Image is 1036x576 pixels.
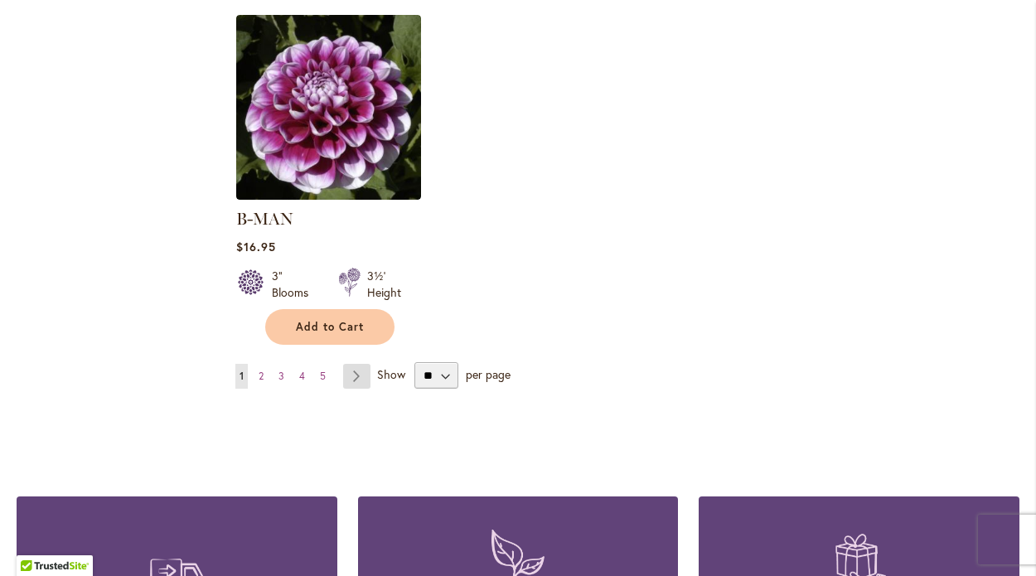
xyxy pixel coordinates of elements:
[278,370,284,382] span: 3
[466,366,511,382] span: per page
[236,209,293,229] a: B-MAN
[299,370,305,382] span: 4
[265,309,395,345] button: Add to Cart
[236,187,421,203] a: B-MAN
[12,517,59,564] iframe: Launch Accessibility Center
[259,370,264,382] span: 2
[236,239,276,254] span: $16.95
[272,268,318,301] div: 3" Blooms
[320,370,326,382] span: 5
[367,268,401,301] div: 3½' Height
[295,364,309,389] a: 4
[296,320,364,334] span: Add to Cart
[316,364,330,389] a: 5
[236,15,421,200] img: B-MAN
[274,364,288,389] a: 3
[240,370,244,382] span: 1
[377,366,405,382] span: Show
[254,364,268,389] a: 2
